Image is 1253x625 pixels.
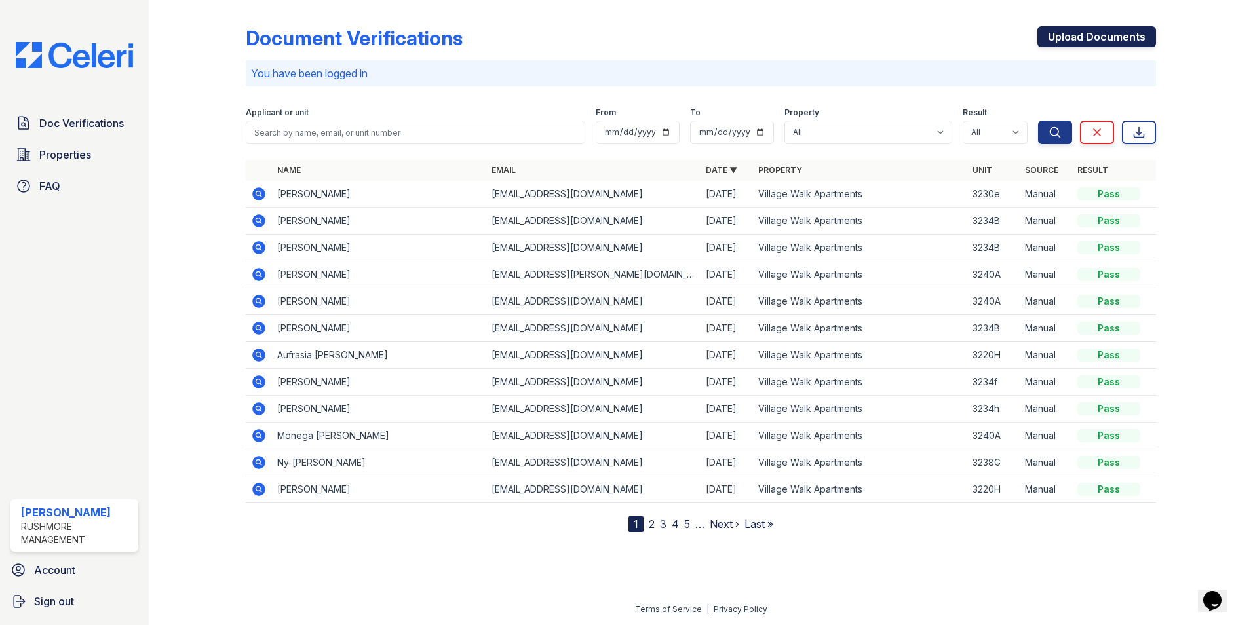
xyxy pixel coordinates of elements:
td: [DATE] [701,369,753,396]
td: 3234h [967,396,1020,423]
td: Manual [1020,288,1072,315]
label: Property [784,107,819,118]
div: Pass [1077,214,1140,227]
td: [EMAIL_ADDRESS][DOMAIN_NAME] [486,288,701,315]
td: [DATE] [701,208,753,235]
td: Manual [1020,208,1072,235]
td: [EMAIL_ADDRESS][DOMAIN_NAME] [486,315,701,342]
a: Privacy Policy [714,604,767,614]
td: 3234f [967,369,1020,396]
div: Pass [1077,375,1140,388]
a: 4 [672,518,679,531]
td: [PERSON_NAME] [272,476,486,503]
td: Manual [1020,449,1072,476]
td: Village Walk Apartments [753,288,967,315]
a: Email [492,165,516,175]
td: Manual [1020,396,1072,423]
a: Property [758,165,802,175]
a: FAQ [10,173,138,199]
td: [EMAIL_ADDRESS][DOMAIN_NAME] [486,208,701,235]
div: Pass [1077,295,1140,308]
span: Doc Verifications [39,115,124,131]
td: [DATE] [701,315,753,342]
a: Upload Documents [1037,26,1156,47]
td: 3230e [967,181,1020,208]
img: CE_Logo_Blue-a8612792a0a2168367f1c8372b55b34899dd931a85d93a1a3d3e32e68fde9ad4.png [5,42,144,68]
span: FAQ [39,178,60,194]
div: | [706,604,709,614]
div: [PERSON_NAME] [21,504,133,520]
td: [EMAIL_ADDRESS][DOMAIN_NAME] [486,342,701,369]
td: [DATE] [701,261,753,288]
a: Name [277,165,301,175]
td: Manual [1020,369,1072,396]
td: [EMAIL_ADDRESS][DOMAIN_NAME] [486,181,701,208]
input: Search by name, email, or unit number [246,121,585,144]
div: 1 [628,516,644,532]
div: Pass [1077,322,1140,335]
td: [PERSON_NAME] [272,288,486,315]
td: [DATE] [701,342,753,369]
div: Pass [1077,402,1140,415]
td: [EMAIL_ADDRESS][PERSON_NAME][DOMAIN_NAME] [486,261,701,288]
label: From [596,107,616,118]
td: [DATE] [701,396,753,423]
td: Manual [1020,181,1072,208]
div: Pass [1077,429,1140,442]
td: 3240A [967,288,1020,315]
iframe: chat widget [1198,573,1240,612]
td: [EMAIL_ADDRESS][DOMAIN_NAME] [486,396,701,423]
td: Village Walk Apartments [753,181,967,208]
a: 3 [660,518,666,531]
span: Properties [39,147,91,162]
label: Result [963,107,987,118]
td: Village Walk Apartments [753,342,967,369]
a: 5 [684,518,690,531]
span: … [695,516,704,532]
td: [PERSON_NAME] [272,235,486,261]
a: Sign out [5,588,144,615]
td: Village Walk Apartments [753,396,967,423]
td: [EMAIL_ADDRESS][DOMAIN_NAME] [486,369,701,396]
td: Manual [1020,235,1072,261]
td: 3234B [967,208,1020,235]
td: Manual [1020,423,1072,449]
a: 2 [649,518,655,531]
td: Aufrasia [PERSON_NAME] [272,342,486,369]
a: Doc Verifications [10,110,138,136]
td: 3240A [967,423,1020,449]
label: Applicant or unit [246,107,309,118]
a: Terms of Service [635,604,702,614]
div: Pass [1077,349,1140,362]
td: Village Walk Apartments [753,423,967,449]
td: Village Walk Apartments [753,235,967,261]
td: [DATE] [701,476,753,503]
span: Account [34,562,75,578]
td: [DATE] [701,181,753,208]
td: [PERSON_NAME] [272,369,486,396]
span: Sign out [34,594,74,609]
td: [PERSON_NAME] [272,315,486,342]
div: Pass [1077,187,1140,200]
td: [PERSON_NAME] [272,396,486,423]
td: Village Walk Apartments [753,476,967,503]
td: [PERSON_NAME] [272,181,486,208]
a: Source [1025,165,1058,175]
a: Next › [710,518,739,531]
div: Pass [1077,241,1140,254]
td: [EMAIL_ADDRESS][DOMAIN_NAME] [486,476,701,503]
td: [DATE] [701,288,753,315]
td: [EMAIL_ADDRESS][DOMAIN_NAME] [486,449,701,476]
td: Manual [1020,315,1072,342]
td: Village Walk Apartments [753,369,967,396]
td: Ny-[PERSON_NAME] [272,449,486,476]
td: [EMAIL_ADDRESS][DOMAIN_NAME] [486,423,701,449]
td: Manual [1020,476,1072,503]
td: [DATE] [701,235,753,261]
td: Village Walk Apartments [753,449,967,476]
td: Manual [1020,261,1072,288]
td: 3238G [967,449,1020,476]
td: [PERSON_NAME] [272,261,486,288]
td: [DATE] [701,423,753,449]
